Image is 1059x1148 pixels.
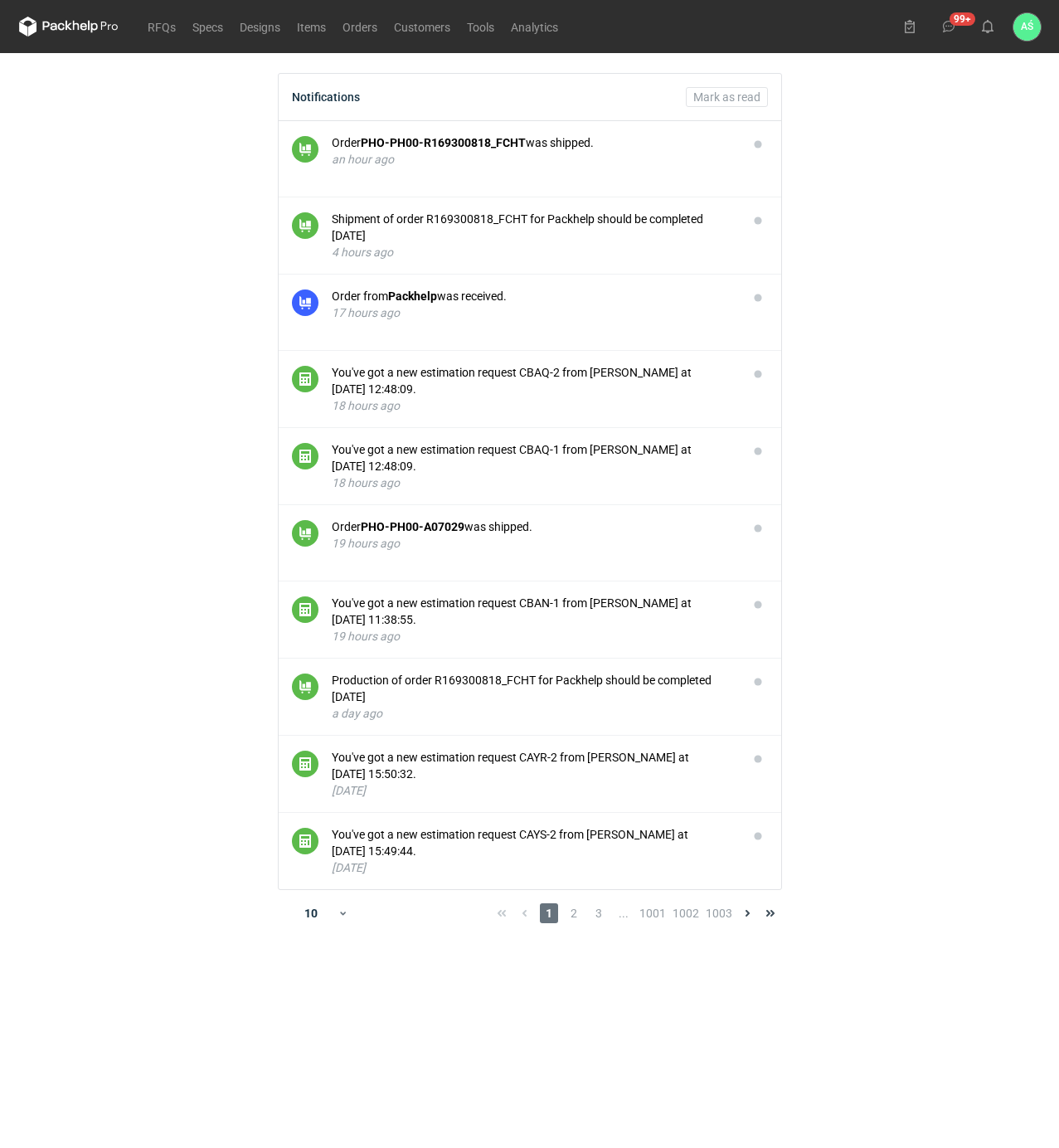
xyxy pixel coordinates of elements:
div: 4 hours ago [332,244,735,260]
div: [DATE] [332,859,735,876]
div: a day ago [332,705,735,722]
a: Orders [334,17,386,36]
button: 99+ [935,13,962,40]
span: 1002 [673,903,699,923]
div: 18 hours ago [332,474,735,491]
div: Notifications [292,90,360,104]
button: OrderPHO-PH00-A07029was shipped.19 hours ago [332,518,735,552]
span: 1001 [639,903,666,923]
strong: PHO-PH00-A07029 [361,520,464,533]
div: You've got a new estimation request CAYR-2 from [PERSON_NAME] at [DATE] 15:50:32. [332,749,735,782]
a: RFQs [139,17,184,36]
span: 2 [565,903,583,923]
div: [DATE] [332,782,735,799]
div: Shipment of order R169300818_FCHT for Packhelp should be completed [DATE] [332,211,735,244]
div: Production of order R169300818_FCHT for Packhelp should be completed [DATE] [332,672,735,705]
div: Order was shipped. [332,518,735,535]
strong: PHO-PH00-R169300818_FCHT [361,136,526,149]
div: You've got a new estimation request CAYS-2 from [PERSON_NAME] at [DATE] 15:49:44. [332,826,735,859]
div: Order was shipped. [332,134,735,151]
strong: Packhelp [388,289,437,303]
a: Items [289,17,334,36]
div: You've got a new estimation request CBAQ-1 from [PERSON_NAME] at [DATE] 12:48:09. [332,441,735,474]
div: You've got a new estimation request CBAN-1 from [PERSON_NAME] at [DATE] 11:38:55. [332,595,735,628]
button: Mark as read [686,87,768,107]
a: Designs [231,17,289,36]
span: 1 [540,903,558,923]
span: ... [615,903,633,923]
button: You've got a new estimation request CAYR-2 from [PERSON_NAME] at [DATE] 15:50:32.[DATE] [332,749,735,799]
svg: Packhelp Pro [19,17,119,36]
span: Mark as read [693,91,760,103]
a: Customers [386,17,459,36]
button: You've got a new estimation request CBAN-1 from [PERSON_NAME] at [DATE] 11:38:55.19 hours ago [332,595,735,645]
div: You've got a new estimation request CBAQ-2 from [PERSON_NAME] at [DATE] 12:48:09. [332,364,735,397]
button: Order fromPackhelpwas received.17 hours ago [332,288,735,321]
a: Tools [459,17,503,36]
span: 3 [590,903,608,923]
button: You've got a new estimation request CBAQ-1 from [PERSON_NAME] at [DATE] 12:48:09.18 hours ago [332,441,735,491]
button: OrderPHO-PH00-R169300818_FCHTwas shipped.an hour ago [332,134,735,168]
div: Order from was received. [332,288,735,304]
button: You've got a new estimation request CAYS-2 from [PERSON_NAME] at [DATE] 15:49:44.[DATE] [332,826,735,876]
div: 19 hours ago [332,628,735,645]
button: Production of order R169300818_FCHT for Packhelp should be completed [DATE]a day ago [332,672,735,722]
div: 17 hours ago [332,304,735,321]
div: an hour ago [332,151,735,168]
div: 10 [284,902,338,925]
a: Analytics [503,17,566,36]
a: Specs [184,17,231,36]
button: Shipment of order R169300818_FCHT for Packhelp should be completed [DATE]4 hours ago [332,211,735,260]
div: 19 hours ago [332,535,735,552]
button: AŚ [1013,13,1041,41]
div: 18 hours ago [332,397,735,414]
div: Adrian Świerżewski [1013,13,1041,41]
span: 1003 [706,903,732,923]
button: You've got a new estimation request CBAQ-2 from [PERSON_NAME] at [DATE] 12:48:09.18 hours ago [332,364,735,414]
